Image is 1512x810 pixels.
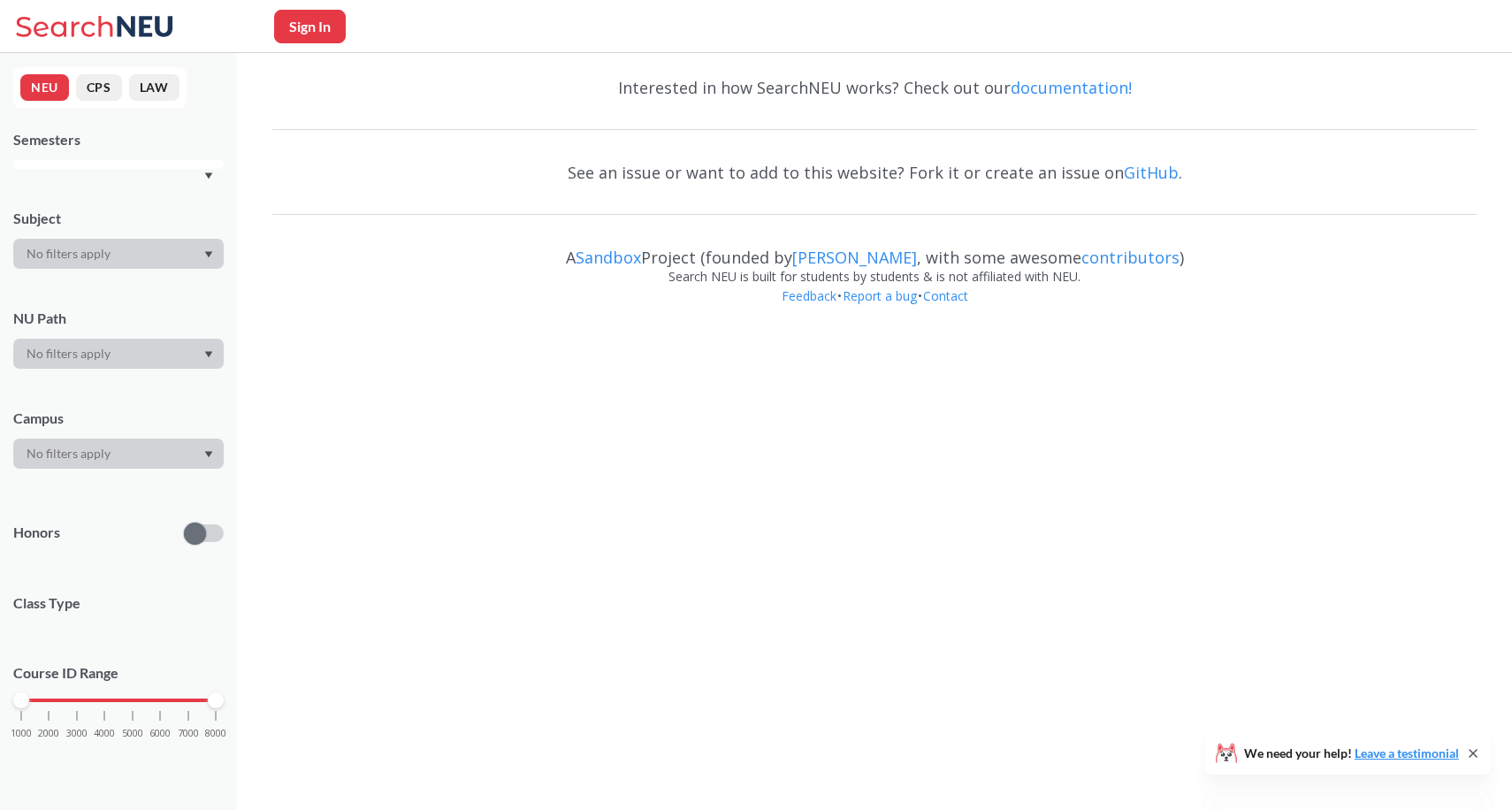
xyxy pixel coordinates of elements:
span: 4000 [94,729,115,738]
span: 3000 [66,729,88,738]
div: Semesters [13,130,224,149]
div: Dropdown arrow [13,239,224,269]
a: GitHub [1124,162,1179,183]
span: 1000 [11,729,32,738]
a: Contact [922,287,969,304]
a: [PERSON_NAME] [792,247,917,268]
svg: Dropdown arrow [204,251,213,258]
div: Subject [13,209,224,228]
span: 7000 [178,729,199,738]
svg: Dropdown arrow [204,451,213,458]
a: Report a bug [842,287,918,304]
span: 5000 [122,729,143,738]
button: LAW [129,74,179,101]
p: Course ID Range [13,663,224,684]
button: CPS [76,74,122,101]
span: We need your help! [1244,747,1459,760]
div: A Project (founded by , with some awesome ) [272,232,1477,267]
svg: Dropdown arrow [204,351,213,358]
span: Class Type [13,593,224,613]
span: 6000 [149,729,171,738]
div: Interested in how SearchNEU works? Check out our [272,62,1477,113]
button: NEU [20,74,69,101]
button: Sign In [274,10,346,43]
a: Sandbox [576,247,641,268]
a: documentation! [1011,77,1132,98]
div: Dropdown arrow [13,439,224,469]
a: Leave a testimonial [1355,745,1459,760]
div: NU Path [13,309,224,328]
p: Honors [13,523,60,543]
span: 8000 [205,729,226,738]
div: See an issue or want to add to this website? Fork it or create an issue on . [272,147,1477,198]
div: • • [272,287,1477,332]
div: Campus [13,409,224,428]
a: Feedback [781,287,837,304]
span: 2000 [38,729,59,738]
div: Dropdown arrow [13,339,224,369]
svg: Dropdown arrow [204,172,213,180]
div: Search NEU is built for students by students & is not affiliated with NEU. [272,267,1477,287]
a: contributors [1081,247,1180,268]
